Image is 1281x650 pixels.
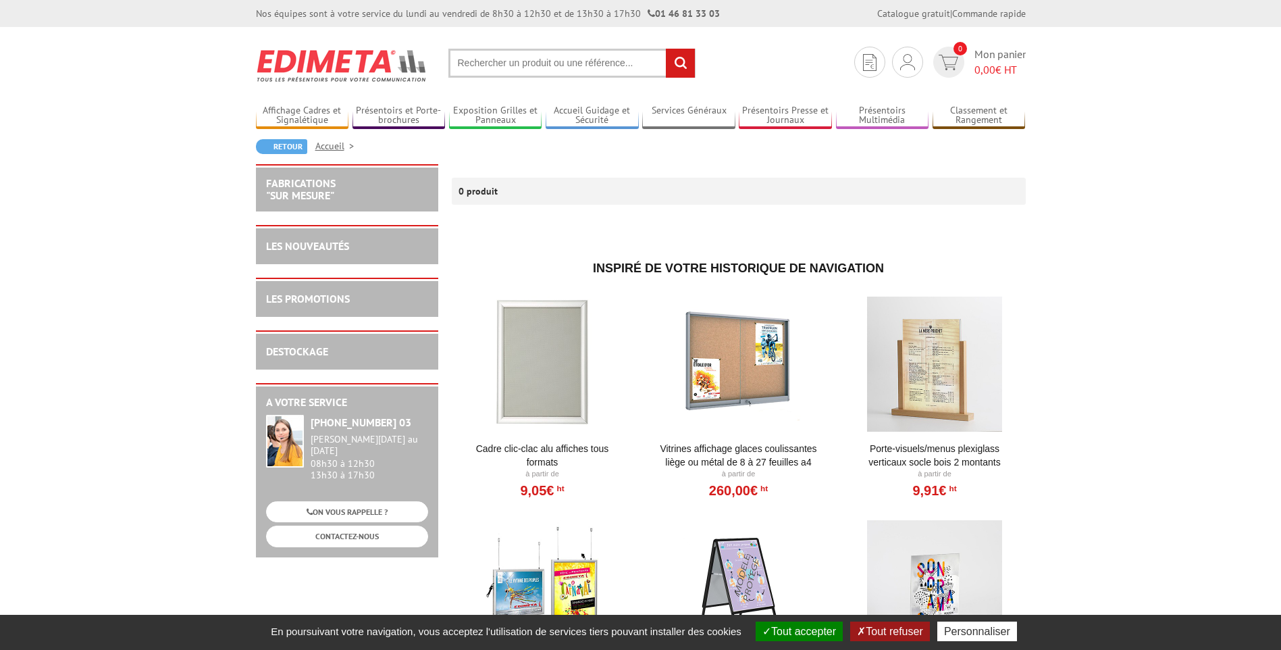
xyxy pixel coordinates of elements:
[642,105,735,127] a: Services Généraux
[946,484,956,493] sup: HT
[709,486,768,495] a: 260,00€HT
[852,442,1018,469] a: Porte-Visuels/Menus Plexiglass Verticaux Socle Bois 2 Montants
[459,469,626,480] p: À partir de
[266,526,428,547] a: CONTACTEZ-NOUS
[655,442,822,469] a: Vitrines affichage glaces coulissantes liège ou métal de 8 à 27 feuilles A4
[974,63,995,76] span: 0,00
[850,622,929,641] button: Tout refuser
[912,486,956,495] a: 9,91€HT
[648,7,720,20] strong: 01 46 81 33 03
[266,415,304,468] img: widget-service.jpg
[877,7,1026,20] div: |
[449,105,542,127] a: Exposition Grilles et Panneaux
[930,47,1026,78] a: devis rapide 0 Mon panier 0,00€ HT
[352,105,446,127] a: Présentoirs et Porte-brochures
[266,397,428,409] h2: A votre service
[266,292,350,305] a: LES PROMOTIONS
[852,469,1018,480] p: À partir de
[315,140,359,152] a: Accueil
[266,501,428,522] a: ON VOUS RAPPELLE ?
[900,54,915,70] img: devis rapide
[877,7,950,20] a: Catalogue gratuit
[756,622,843,641] button: Tout accepter
[520,486,564,495] a: 9,05€HT
[266,176,336,202] a: FABRICATIONS"Sur Mesure"
[554,484,564,493] sup: HT
[939,55,958,70] img: devis rapide
[311,434,428,457] div: [PERSON_NAME][DATE] au [DATE]
[974,62,1026,78] span: € HT
[266,345,328,358] a: DESTOCKAGE
[459,442,626,469] a: Cadre Clic-Clac Alu affiches tous formats
[256,105,349,127] a: Affichage Cadres et Signalétique
[953,42,967,55] span: 0
[952,7,1026,20] a: Commande rapide
[256,41,428,91] img: Edimeta
[264,626,748,637] span: En poursuivant votre navigation, vous acceptez l'utilisation de services tiers pouvant installer ...
[937,622,1017,641] button: Personnaliser (fenêtre modale)
[758,484,768,493] sup: HT
[256,7,720,20] div: Nos équipes sont à votre service du lundi au vendredi de 8h30 à 12h30 et de 13h30 à 17h30
[655,469,822,480] p: À partir de
[974,47,1026,78] span: Mon panier
[311,434,428,480] div: 08h30 à 12h30 13h30 à 17h30
[266,239,349,253] a: LES NOUVEAUTÉS
[593,261,884,275] span: Inspiré de votre historique de navigation
[739,105,832,127] a: Présentoirs Presse et Journaux
[666,49,695,78] input: rechercher
[448,49,696,78] input: Rechercher un produit ou une référence...
[459,178,509,205] p: 0 produit
[546,105,639,127] a: Accueil Guidage et Sécurité
[863,54,877,71] img: devis rapide
[311,416,411,429] strong: [PHONE_NUMBER] 03
[933,105,1026,127] a: Classement et Rangement
[256,139,307,154] a: Retour
[836,105,929,127] a: Présentoirs Multimédia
